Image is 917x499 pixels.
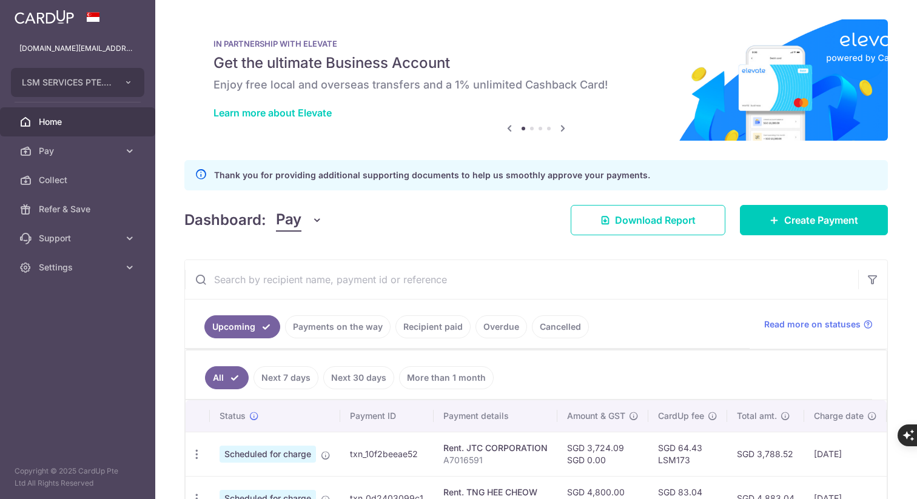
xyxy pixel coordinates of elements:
[19,42,136,55] p: [DOMAIN_NAME][EMAIL_ADDRESS][DOMAIN_NAME]
[22,76,112,89] span: LSM SERVICES PTE. LTD.
[213,107,332,119] a: Learn more about Elevate
[443,442,548,454] div: Rent. JTC CORPORATION
[340,400,434,432] th: Payment ID
[727,432,804,476] td: SGD 3,788.52
[220,410,246,422] span: Status
[395,315,471,338] a: Recipient paid
[39,203,119,215] span: Refer & Save
[185,260,858,299] input: Search by recipient name, payment id or reference
[475,315,527,338] a: Overdue
[648,432,727,476] td: SGD 64.43 LSM173
[39,145,119,157] span: Pay
[814,410,864,422] span: Charge date
[15,10,74,24] img: CardUp
[784,213,858,227] span: Create Payment
[804,432,887,476] td: [DATE]
[276,209,323,232] button: Pay
[184,209,266,231] h4: Dashboard:
[39,116,119,128] span: Home
[839,463,905,493] iframe: Opens a widget where you can find more information
[340,432,434,476] td: txn_10f2beeae52
[39,261,119,273] span: Settings
[764,318,873,330] a: Read more on statuses
[214,168,650,183] p: Thank you for providing additional supporting documents to help us smoothly approve your payments.
[285,315,391,338] a: Payments on the way
[443,454,548,466] p: A7016591
[276,209,301,232] span: Pay
[220,446,316,463] span: Scheduled for charge
[658,410,704,422] span: CardUp fee
[737,410,777,422] span: Total amt.
[213,53,859,73] h5: Get the ultimate Business Account
[11,68,144,97] button: LSM SERVICES PTE. LTD.
[323,366,394,389] a: Next 30 days
[567,410,625,422] span: Amount & GST
[184,19,888,141] img: Renovation banner
[213,78,859,92] h6: Enjoy free local and overseas transfers and a 1% unlimited Cashback Card!
[39,232,119,244] span: Support
[740,205,888,235] a: Create Payment
[434,400,557,432] th: Payment details
[254,366,318,389] a: Next 7 days
[213,39,859,49] p: IN PARTNERSHIP WITH ELEVATE
[204,315,280,338] a: Upcoming
[39,174,119,186] span: Collect
[443,486,548,498] div: Rent. TNG HEE CHEOW
[615,213,696,227] span: Download Report
[571,205,725,235] a: Download Report
[557,432,648,476] td: SGD 3,724.09 SGD 0.00
[532,315,589,338] a: Cancelled
[399,366,494,389] a: More than 1 month
[205,366,249,389] a: All
[764,318,861,330] span: Read more on statuses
